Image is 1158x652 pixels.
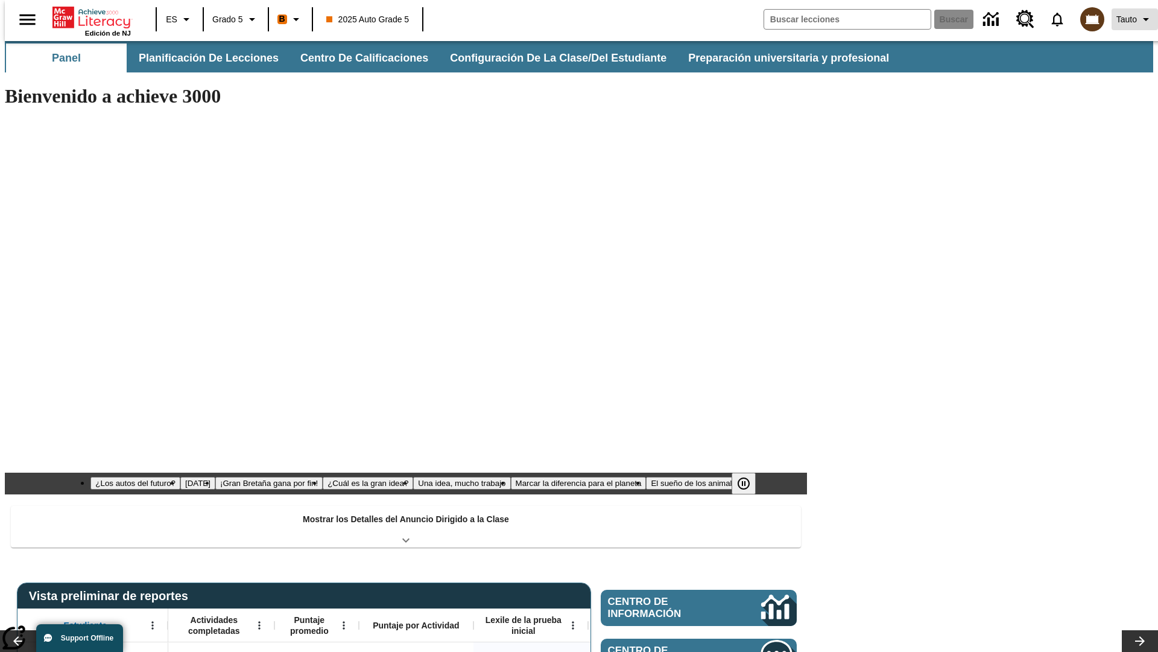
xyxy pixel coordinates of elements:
button: Escoja un nuevo avatar [1073,4,1112,35]
button: Diapositiva 3 ¡Gran Bretaña gana por fin! [215,477,323,490]
span: Actividades completadas [174,615,254,636]
button: Abrir el menú lateral [10,2,45,37]
button: Centro de calificaciones [291,43,438,72]
span: Support Offline [61,634,113,642]
div: Portada [52,4,131,37]
p: Mostrar los Detalles del Anuncio Dirigido a la Clase [303,513,509,526]
button: Grado: Grado 5, Elige un grado [207,8,264,30]
button: Panel [6,43,127,72]
button: Abrir menú [144,616,162,634]
span: 2025 Auto Grade 5 [326,13,410,26]
h1: Bienvenido a achieve 3000 [5,85,807,107]
span: Estudiante [64,620,107,631]
span: Puntaje por Actividad [373,620,459,631]
button: Diapositiva 2 Día del Trabajo [180,477,215,490]
span: Vista preliminar de reportes [29,589,194,603]
input: Buscar campo [764,10,931,29]
button: Preparación universitaria y profesional [679,43,899,72]
button: Diapositiva 5 Una idea, mucho trabajo [413,477,510,490]
button: Diapositiva 1 ¿Los autos del futuro? [90,477,180,490]
button: Abrir menú [250,616,268,634]
button: Boost El color de la clase es anaranjado. Cambiar el color de la clase. [273,8,308,30]
button: Diapositiva 7 El sueño de los animales [646,477,745,490]
button: Abrir menú [564,616,582,634]
button: Diapositiva 6 Marcar la diferencia para el planeta [511,477,647,490]
span: Puntaje promedio [280,615,338,636]
span: ES [166,13,177,26]
div: Subbarra de navegación [5,43,900,72]
button: Carrusel de lecciones, seguir [1122,630,1158,652]
button: Diapositiva 4 ¿Cuál es la gran idea? [323,477,413,490]
img: avatar image [1080,7,1104,31]
button: Abrir menú [335,616,353,634]
span: Grado 5 [212,13,243,26]
button: Support Offline [36,624,123,652]
button: Lenguaje: ES, Selecciona un idioma [160,8,199,30]
button: Configuración de la clase/del estudiante [440,43,676,72]
a: Centro de información [601,590,797,626]
a: Centro de recursos, Se abrirá en una pestaña nueva. [1009,3,1042,36]
div: Pausar [732,473,768,494]
div: Mostrar los Detalles del Anuncio Dirigido a la Clase [11,506,801,548]
button: Pausar [732,473,756,494]
span: Centro de información [608,596,721,620]
span: Lexile de la prueba inicial [479,615,568,636]
a: Notificaciones [1042,4,1073,35]
span: Tauto [1116,13,1137,26]
a: Portada [52,5,131,30]
a: Centro de información [976,3,1009,36]
span: B [279,11,285,27]
span: Edición de NJ [85,30,131,37]
button: Perfil/Configuración [1112,8,1158,30]
button: Planificación de lecciones [129,43,288,72]
div: Subbarra de navegación [5,41,1153,72]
